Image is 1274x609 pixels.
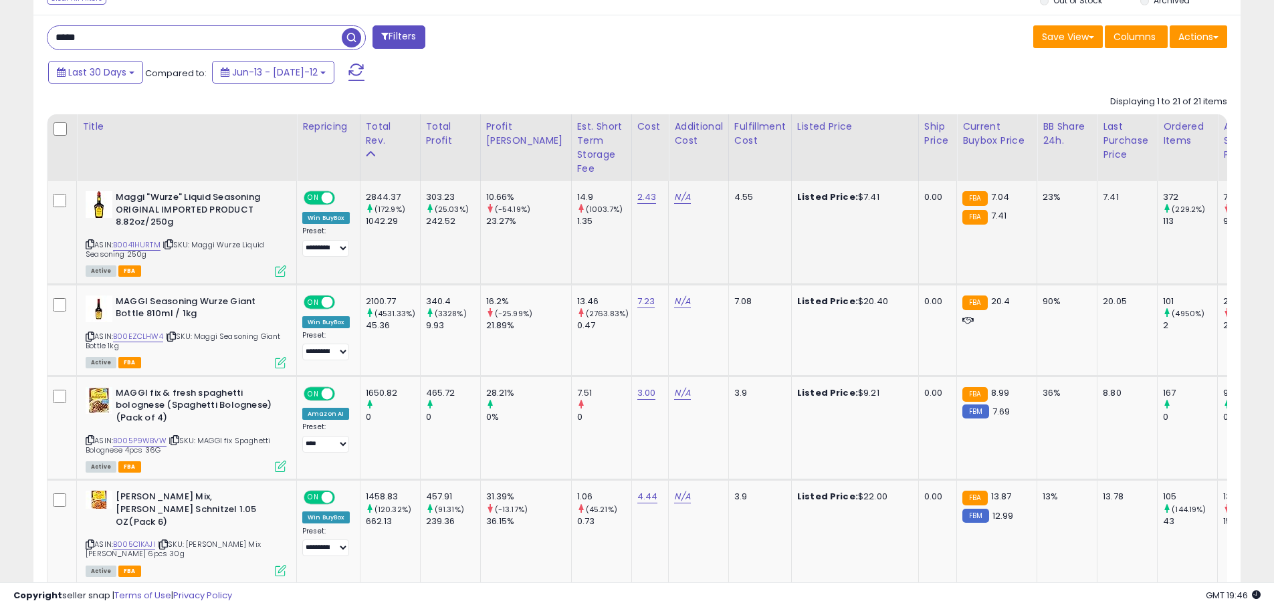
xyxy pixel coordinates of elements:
[366,120,415,148] div: Total Rev.
[366,215,420,227] div: 1042.29
[637,120,663,134] div: Cost
[333,492,354,503] span: OFF
[232,66,318,79] span: Jun-13 - [DATE]-12
[86,566,116,577] span: All listings currently available for purchase on Amazon
[426,295,480,308] div: 340.4
[366,295,420,308] div: 2100.77
[674,490,690,503] a: N/A
[1113,30,1156,43] span: Columns
[924,387,946,399] div: 0.00
[962,509,988,523] small: FBM
[495,308,532,319] small: (-25.99%)
[1163,295,1217,308] div: 101
[302,331,350,361] div: Preset:
[435,504,464,515] small: (91.31%)
[86,331,281,351] span: | SKU: Maggi Seasoning Giant Bottle 1kg
[13,590,232,602] div: seller snap | |
[48,61,143,84] button: Last 30 Days
[486,387,571,399] div: 28.21%
[305,296,322,308] span: ON
[734,295,781,308] div: 7.08
[302,316,350,328] div: Win BuyBox
[113,331,163,342] a: B00EZCLHW4
[991,295,1011,308] span: 20.4
[302,527,350,557] div: Preset:
[426,320,480,332] div: 9.93
[1043,491,1087,503] div: 13%
[924,191,946,203] div: 0.00
[68,66,126,79] span: Last 30 Days
[145,67,207,80] span: Compared to:
[797,191,908,203] div: $7.41
[1170,25,1227,48] button: Actions
[962,387,987,402] small: FBA
[435,204,469,215] small: (25.03%)
[86,191,112,218] img: 312KWrm99DL._SL40_.jpg
[366,191,420,203] div: 2844.37
[116,295,278,324] b: MAGGI Seasoning Wurze Giant Bottle 810ml / 1kg
[577,120,626,176] div: Est. Short Term Storage Fee
[116,387,278,428] b: MAGGI fix & fresh spaghetti bolognese (Spaghetti Bolognese) (Pack of 4)
[373,25,425,49] button: Filters
[962,191,987,206] small: FBA
[333,193,354,204] span: OFF
[1103,295,1147,308] div: 20.05
[486,120,566,148] div: Profit [PERSON_NAME]
[637,386,656,400] a: 3.00
[1110,96,1227,108] div: Displaying 1 to 21 of 21 items
[1163,491,1217,503] div: 105
[1103,191,1147,203] div: 7.41
[1043,191,1087,203] div: 23%
[674,386,690,400] a: N/A
[486,320,571,332] div: 21.89%
[637,295,655,308] a: 7.23
[734,387,781,399] div: 3.9
[797,295,858,308] b: Listed Price:
[486,491,571,503] div: 31.39%
[113,435,167,447] a: B005P9WBVW
[426,411,480,423] div: 0
[962,295,987,310] small: FBA
[991,386,1010,399] span: 8.99
[577,295,631,308] div: 13.46
[113,539,155,550] a: B005C1KAJI
[86,539,261,559] span: | SKU: [PERSON_NAME] Mix [PERSON_NAME] 6pcs 30g
[797,491,908,503] div: $22.00
[674,120,723,148] div: Additional Cost
[486,411,571,423] div: 0%
[435,308,467,319] small: (3328%)
[375,308,416,319] small: (4531.33%)
[375,504,411,515] small: (120.32%)
[577,491,631,503] div: 1.06
[118,265,141,277] span: FBA
[1105,25,1168,48] button: Columns
[962,404,988,418] small: FBM
[637,490,658,503] a: 4.44
[366,411,420,423] div: 0
[82,120,291,134] div: Title
[86,491,286,575] div: ASIN:
[302,120,354,134] div: Repricing
[577,411,631,423] div: 0
[86,191,286,275] div: ASIN:
[637,191,657,204] a: 2.43
[116,491,278,531] b: [PERSON_NAME] Mix, [PERSON_NAME] Schnitzel 1.05 OZ(Pack 6)
[86,387,112,414] img: 51O7CWYdZFL._SL40_.jpg
[366,387,420,399] div: 1650.82
[797,386,858,399] b: Listed Price:
[426,120,475,148] div: Total Profit
[114,589,171,602] a: Terms of Use
[302,422,350,453] div: Preset:
[86,265,116,277] span: All listings currently available for purchase on Amazon
[426,191,480,203] div: 303.23
[992,509,1014,522] span: 12.99
[333,388,354,399] span: OFF
[1043,387,1087,399] div: 36%
[991,490,1012,503] span: 13.87
[495,504,528,515] small: (-13.17%)
[992,405,1011,418] span: 7.69
[577,515,631,527] div: 0.73
[366,515,420,527] div: 662.13
[426,491,480,503] div: 457.91
[173,589,232,602] a: Privacy Policy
